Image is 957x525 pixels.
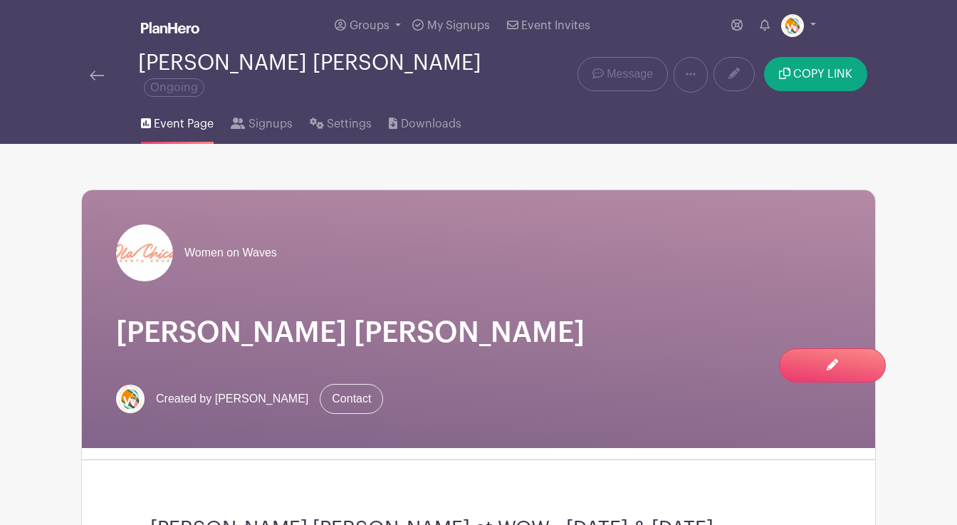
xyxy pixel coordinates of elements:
[781,14,804,37] img: Screenshot%202025-06-15%20at%209.03.41%E2%80%AFPM.png
[116,385,145,413] img: Screenshot%202025-06-15%20at%209.03.41%E2%80%AFPM.png
[184,244,277,261] span: Women on Waves
[521,20,590,31] span: Event Invites
[401,115,461,132] span: Downloads
[141,22,199,33] img: logo_white-6c42ec7e38ccf1d336a20a19083b03d10ae64f83f12c07503d8b9e83406b4c7d.svg
[764,57,867,91] button: COPY LINK
[116,316,841,350] h1: [PERSON_NAME] [PERSON_NAME]
[90,71,104,80] img: back-arrow-29a5d9b10d5bd6ae65dc969a981735edf675c4d7a1fe02e03b50dbd4ba3cdb55.svg
[793,68,852,80] span: COPY LINK
[156,390,308,407] span: Created by [PERSON_NAME]
[389,98,461,144] a: Downloads
[607,66,653,83] span: Message
[577,57,668,91] a: Message
[249,115,293,132] span: Signups
[138,51,525,98] div: [PERSON_NAME] [PERSON_NAME]
[231,98,292,144] a: Signups
[141,98,214,144] a: Event Page
[154,115,214,132] span: Event Page
[350,20,389,31] span: Groups
[310,98,372,144] a: Settings
[144,78,204,97] span: Ongoing
[116,224,173,281] img: OLA_CHICA_LOGO_SALMON.jpg
[327,115,372,132] span: Settings
[320,384,383,414] a: Contact
[427,20,490,31] span: My Signups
